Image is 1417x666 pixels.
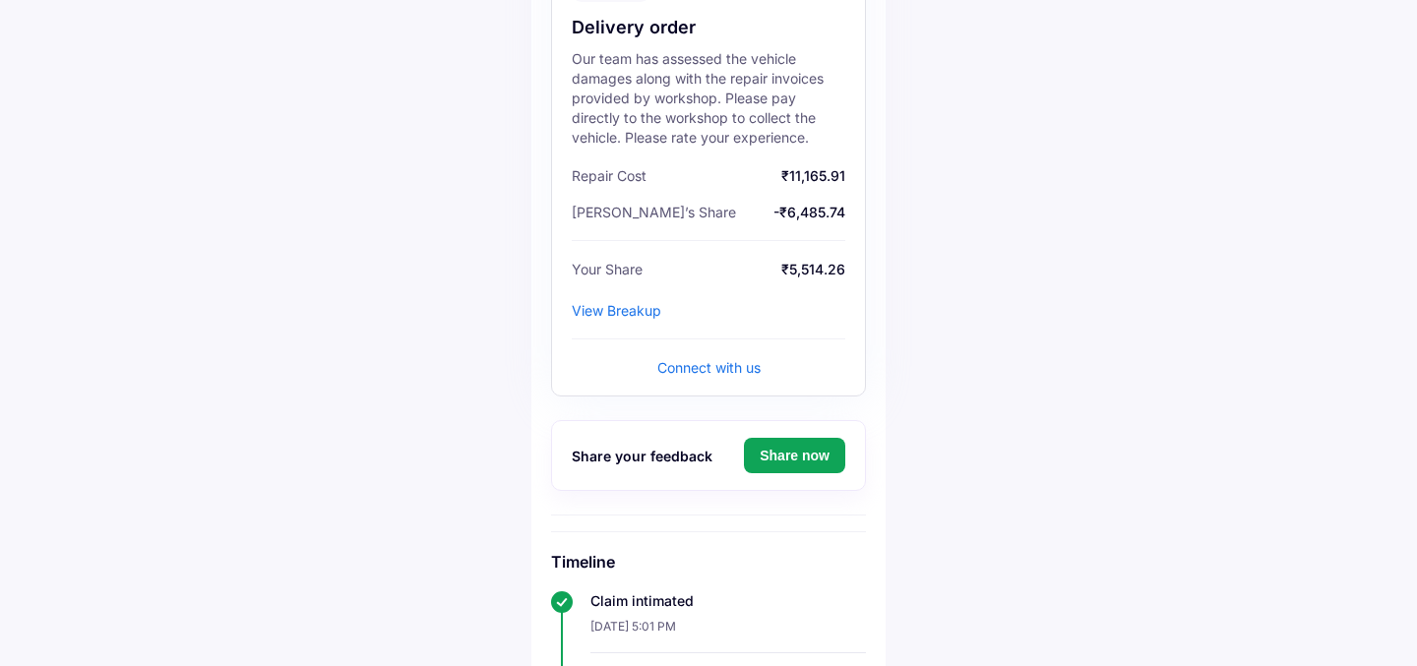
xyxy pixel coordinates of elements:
[572,167,647,184] span: Repair Cost
[647,261,845,277] span: ₹5,514.26
[744,438,845,473] button: Share now
[651,167,845,184] span: ₹11,165.91
[590,611,866,653] div: [DATE] 5:01 PM
[551,552,866,572] h6: Timeline
[657,359,761,376] div: Connect with us
[572,49,845,148] div: Our team has assessed the vehicle damages along with the repair invoices provided by workshop. Pl...
[572,204,736,220] span: [PERSON_NAME]’s Share
[572,16,845,39] div: Delivery order
[572,261,643,277] span: Your Share
[572,448,712,464] span: Share your feedback
[741,204,845,220] span: -₹6,485.74
[572,302,661,319] div: View Breakup
[590,591,866,611] div: Claim intimated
